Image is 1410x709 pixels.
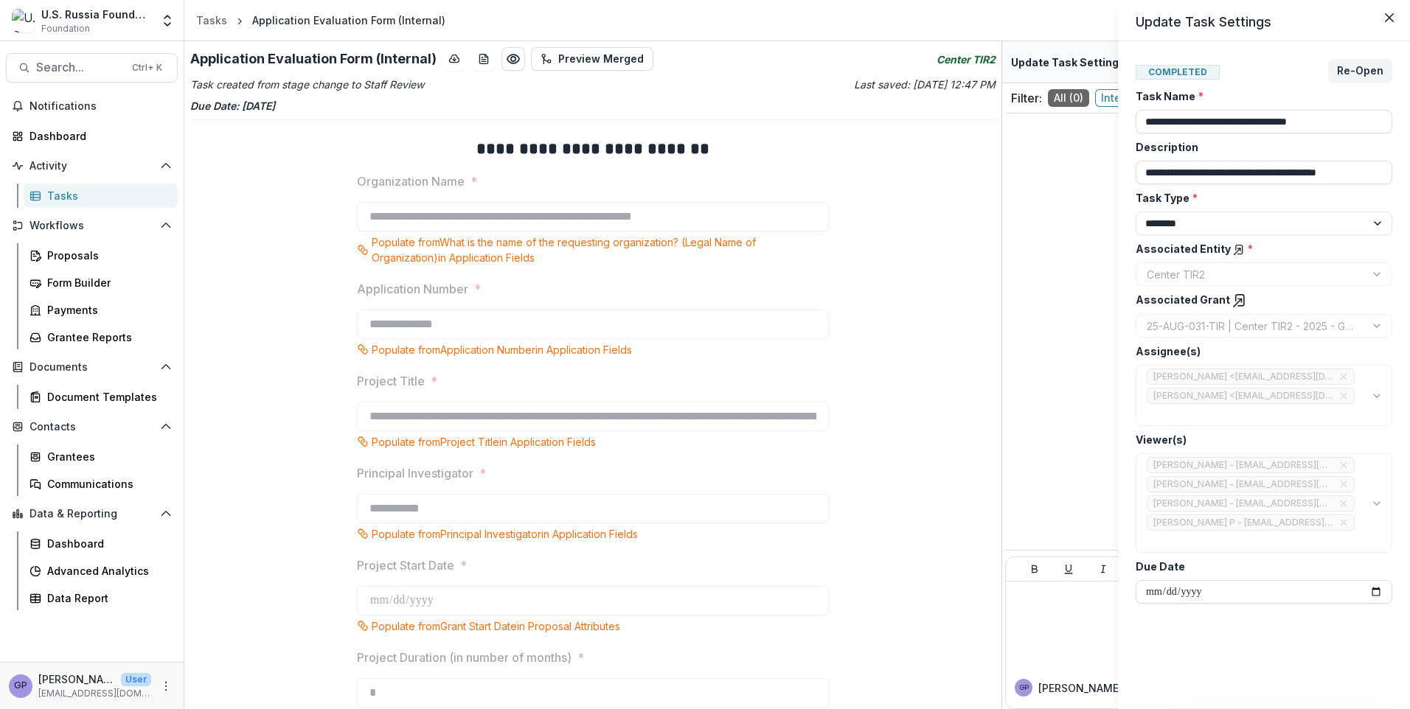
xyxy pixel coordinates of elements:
label: Task Name [1136,88,1383,104]
button: Close [1378,6,1401,29]
span: Completed [1136,65,1220,80]
label: Assignee(s) [1136,343,1383,359]
label: Associated Entity [1136,241,1383,256]
button: Re-Open [1328,59,1392,83]
label: Due Date [1136,559,1383,574]
label: Task Type [1136,190,1383,206]
label: Viewer(s) [1136,432,1383,447]
label: Description [1136,139,1383,155]
label: Associated Grant [1136,292,1383,308]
